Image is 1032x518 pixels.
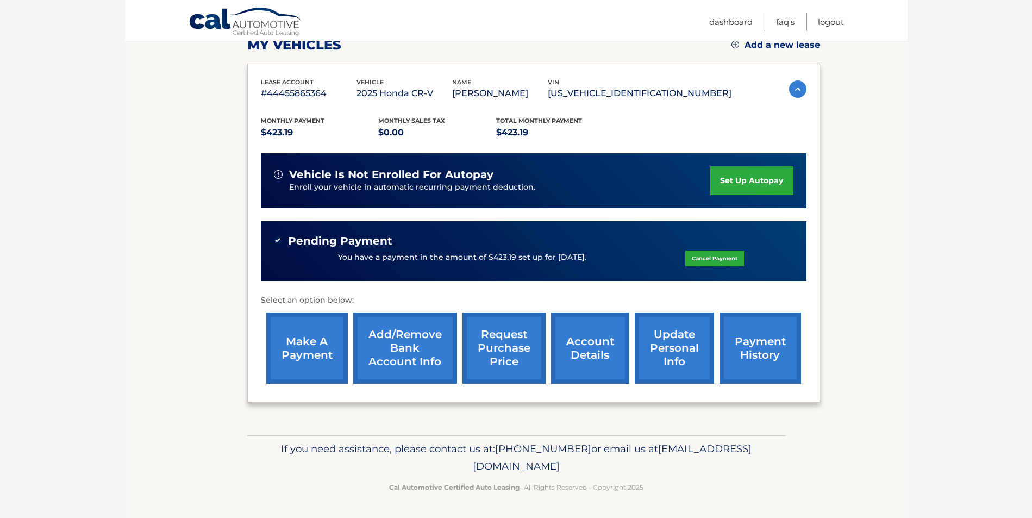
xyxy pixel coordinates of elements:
[452,86,548,101] p: [PERSON_NAME]
[274,236,282,244] img: check-green.svg
[189,7,303,39] a: Cal Automotive
[685,251,744,266] a: Cancel Payment
[818,13,844,31] a: Logout
[496,117,582,124] span: Total Monthly Payment
[378,117,445,124] span: Monthly sales Tax
[635,313,714,384] a: update personal info
[353,313,457,384] a: Add/Remove bank account info
[452,78,471,86] span: name
[720,313,801,384] a: payment history
[473,442,752,472] span: [EMAIL_ADDRESS][DOMAIN_NAME]
[710,166,793,195] a: set up autopay
[247,37,341,53] h2: my vehicles
[274,170,283,179] img: alert-white.svg
[356,78,384,86] span: vehicle
[389,483,520,491] strong: Cal Automotive Certified Auto Leasing
[378,125,496,140] p: $0.00
[548,86,731,101] p: [US_VEHICLE_IDENTIFICATION_NUMBER]
[731,40,820,51] a: Add a new lease
[288,234,392,248] span: Pending Payment
[261,86,356,101] p: #44455865364
[254,440,778,475] p: If you need assistance, please contact us at: or email us at
[709,13,753,31] a: Dashboard
[551,313,629,384] a: account details
[261,125,379,140] p: $423.19
[462,313,546,384] a: request purchase price
[266,313,348,384] a: make a payment
[356,86,452,101] p: 2025 Honda CR-V
[338,252,586,264] p: You have a payment in the amount of $423.19 set up for [DATE].
[261,78,314,86] span: lease account
[548,78,559,86] span: vin
[289,182,711,194] p: Enroll your vehicle in automatic recurring payment deduction.
[496,125,614,140] p: $423.19
[261,294,806,307] p: Select an option below:
[495,442,591,455] span: [PHONE_NUMBER]
[731,41,739,48] img: add.svg
[776,13,795,31] a: FAQ's
[789,80,806,98] img: accordion-active.svg
[261,117,324,124] span: Monthly Payment
[254,482,778,493] p: - All Rights Reserved - Copyright 2025
[289,168,493,182] span: vehicle is not enrolled for autopay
